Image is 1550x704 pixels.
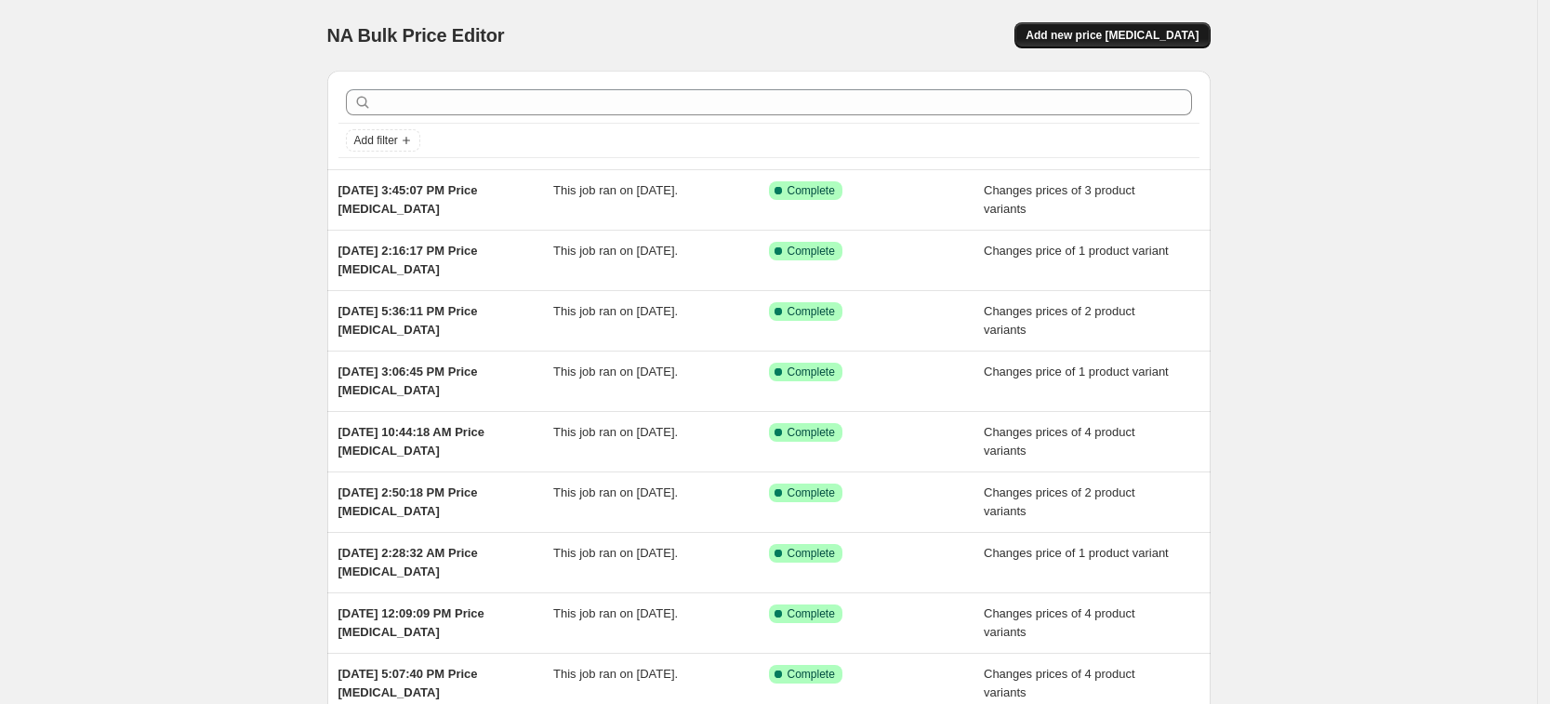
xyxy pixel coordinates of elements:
[788,365,835,379] span: Complete
[553,485,678,499] span: This job ran on [DATE].
[553,183,678,197] span: This job ran on [DATE].
[788,183,835,198] span: Complete
[338,425,485,458] span: [DATE] 10:44:18 AM Price [MEDICAL_DATA]
[327,25,505,46] span: NA Bulk Price Editor
[1014,22,1210,48] button: Add new price [MEDICAL_DATA]
[338,183,478,216] span: [DATE] 3:45:07 PM Price [MEDICAL_DATA]
[984,365,1169,379] span: Changes price of 1 product variant
[984,485,1135,518] span: Changes prices of 2 product variants
[788,304,835,319] span: Complete
[984,546,1169,560] span: Changes price of 1 product variant
[1026,28,1199,43] span: Add new price [MEDICAL_DATA]
[788,667,835,682] span: Complete
[346,129,420,152] button: Add filter
[553,546,678,560] span: This job ran on [DATE].
[354,133,398,148] span: Add filter
[984,304,1135,337] span: Changes prices of 2 product variants
[984,606,1135,639] span: Changes prices of 4 product variants
[984,667,1135,699] span: Changes prices of 4 product variants
[788,244,835,259] span: Complete
[788,606,835,621] span: Complete
[338,546,478,578] span: [DATE] 2:28:32 AM Price [MEDICAL_DATA]
[984,244,1169,258] span: Changes price of 1 product variant
[553,365,678,379] span: This job ran on [DATE].
[338,304,478,337] span: [DATE] 5:36:11 PM Price [MEDICAL_DATA]
[788,546,835,561] span: Complete
[553,667,678,681] span: This job ran on [DATE].
[984,425,1135,458] span: Changes prices of 4 product variants
[338,606,484,639] span: [DATE] 12:09:09 PM Price [MEDICAL_DATA]
[788,485,835,500] span: Complete
[338,667,478,699] span: [DATE] 5:07:40 PM Price [MEDICAL_DATA]
[984,183,1135,216] span: Changes prices of 3 product variants
[553,304,678,318] span: This job ran on [DATE].
[338,365,478,397] span: [DATE] 3:06:45 PM Price [MEDICAL_DATA]
[338,485,478,518] span: [DATE] 2:50:18 PM Price [MEDICAL_DATA]
[788,425,835,440] span: Complete
[553,425,678,439] span: This job ran on [DATE].
[553,606,678,620] span: This job ran on [DATE].
[338,244,478,276] span: [DATE] 2:16:17 PM Price [MEDICAL_DATA]
[553,244,678,258] span: This job ran on [DATE].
